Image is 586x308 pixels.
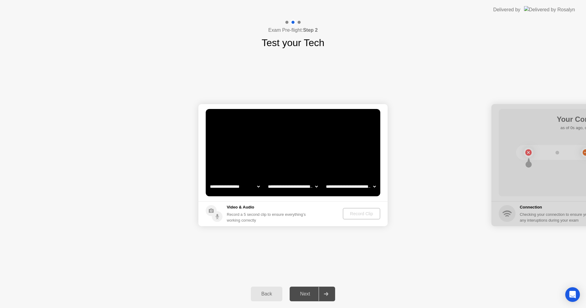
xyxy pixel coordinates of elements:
select: Available cameras [209,180,261,193]
select: Available microphones [325,180,377,193]
button: Next [290,287,335,301]
select: Available speakers [267,180,319,193]
h4: Exam Pre-flight: [268,27,318,34]
div: Delivered by [493,6,520,13]
button: Back [251,287,282,301]
h5: Video & Audio [227,204,308,210]
div: Record Clip [345,211,378,216]
div: Open Intercom Messenger [565,287,580,302]
div: Next [291,291,319,297]
img: Delivered by Rosalyn [524,6,575,13]
div: Back [253,291,280,297]
h1: Test your Tech [262,35,324,50]
b: Step 2 [303,27,318,33]
div: Record a 5 second clip to ensure everything’s working correctly [227,212,308,223]
button: Record Clip [343,208,380,219]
